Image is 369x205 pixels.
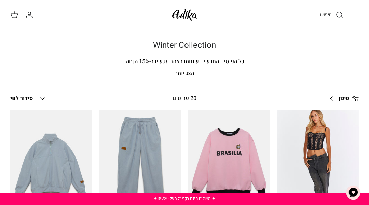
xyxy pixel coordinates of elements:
[140,94,229,103] div: 20 פריטים
[10,94,33,102] span: סידור לפי
[320,11,332,18] span: חיפוש
[149,57,244,66] span: כל הפיסים החדשים שנחתו באתר עכשיו ב-
[25,11,36,19] a: החשבון שלי
[154,195,215,202] a: ✦ משלוח חינם בקנייה מעל ₪220 ✦
[320,11,344,19] a: חיפוש
[10,91,46,106] button: סידור לפי
[139,57,145,66] span: 15
[344,8,359,23] button: Toggle menu
[121,57,149,66] span: % הנחה.
[325,91,359,107] a: סינון
[170,7,199,23] img: Adika IL
[343,182,364,203] button: צ'אט
[339,94,349,103] span: סינון
[10,41,359,51] h1: Winter Collection
[10,69,359,78] p: הצג יותר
